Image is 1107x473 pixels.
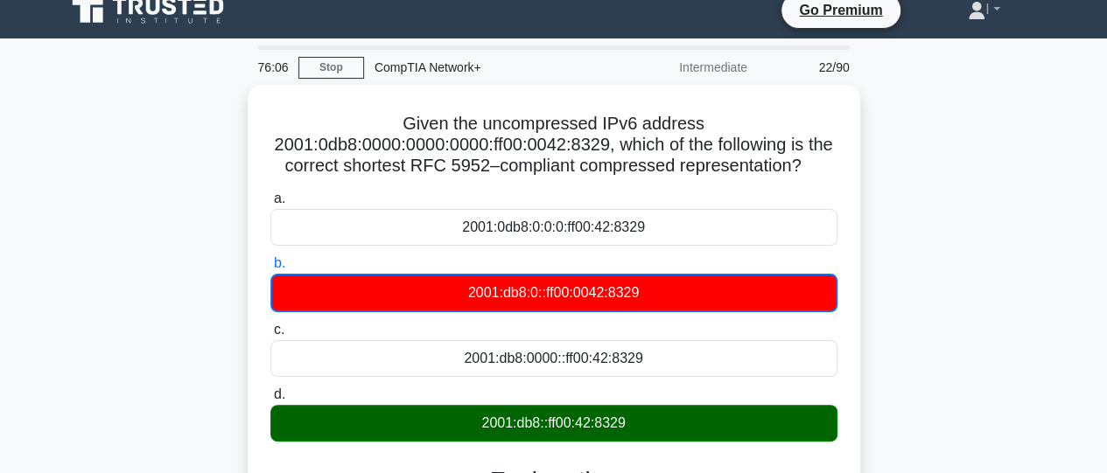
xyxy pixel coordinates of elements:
a: Stop [298,57,364,79]
div: 2001:db8:0000::ff00:42:8329 [270,340,837,377]
span: c. [274,322,284,337]
div: 76:06 [248,50,298,85]
span: d. [274,386,285,401]
div: 22/90 [758,50,860,85]
span: b. [274,255,285,270]
span: a. [274,191,285,205]
div: 2001:db8::ff00:42:8329 [270,405,837,442]
h5: Given the uncompressed IPv6 address 2001:0db8:0000:0000:0000:ff00:0042:8329, which of the followi... [269,113,839,177]
div: CompTIA Network+ [364,50,605,85]
div: Intermediate [605,50,758,85]
div: 2001:0db8:0:0:0:ff00:42:8329 [270,209,837,246]
div: 2001:db8:0::ff00:0042:8329 [270,274,837,312]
